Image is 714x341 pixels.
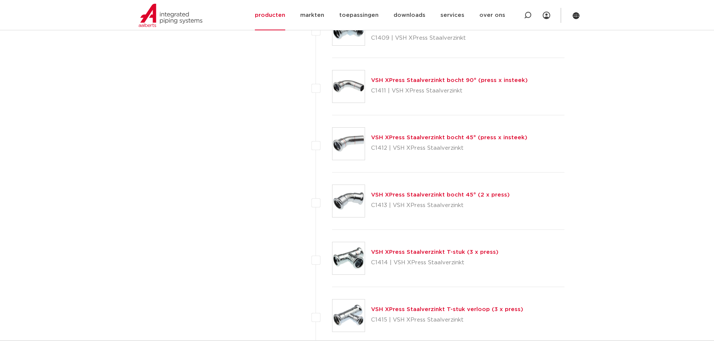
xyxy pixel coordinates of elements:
[371,307,523,312] a: VSH XPress Staalverzinkt T-stuk verloop (3 x press)
[371,249,498,255] a: VSH XPress Staalverzinkt T-stuk (3 x press)
[371,192,510,198] a: VSH XPress Staalverzinkt bocht 45° (2 x press)
[371,85,528,97] p: C1411 | VSH XPress Staalverzinkt
[332,185,365,217] img: Thumbnail for VSH XPress Staalverzinkt bocht 45° (2 x press)
[332,242,365,274] img: Thumbnail for VSH XPress Staalverzinkt T-stuk (3 x press)
[371,314,523,326] p: C1415 | VSH XPress Staalverzinkt
[371,142,527,154] p: C1412 | VSH XPress Staalverzinkt
[371,32,565,44] p: C1409 | VSH XPress Staalverzinkt
[371,135,527,140] a: VSH XPress Staalverzinkt bocht 45° (press x insteek)
[332,128,365,160] img: Thumbnail for VSH XPress Staalverzinkt bocht 45° (press x insteek)
[371,257,498,269] p: C1414 | VSH XPress Staalverzinkt
[332,70,365,103] img: Thumbnail for VSH XPress Staalverzinkt bocht 90° (press x insteek)
[371,77,528,83] a: VSH XPress Staalverzinkt bocht 90° (press x insteek)
[371,200,510,211] p: C1413 | VSH XPress Staalverzinkt
[332,299,365,332] img: Thumbnail for VSH XPress Staalverzinkt T-stuk verloop (3 x press)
